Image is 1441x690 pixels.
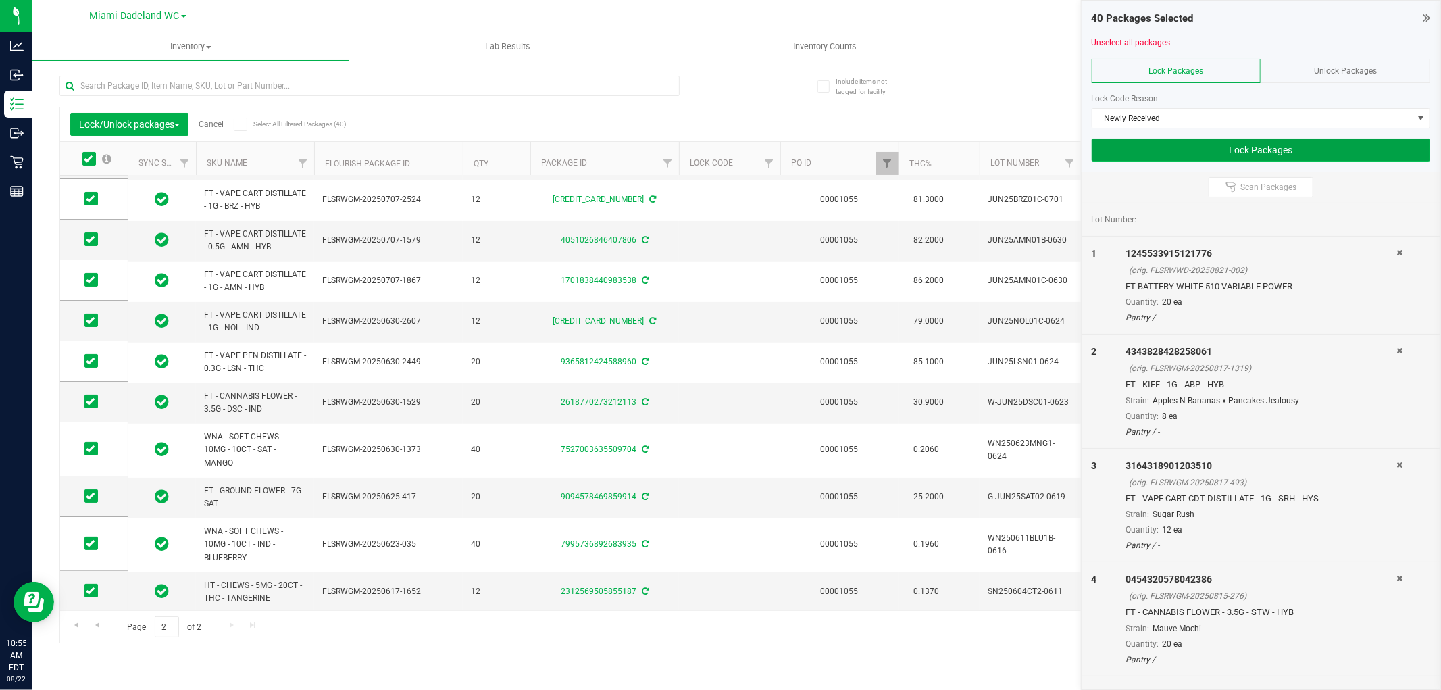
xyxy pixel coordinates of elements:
span: FLSRWGM-20250630-1529 [322,396,455,409]
span: 0.1370 [907,582,946,601]
inline-svg: Inventory [10,97,24,111]
span: 12 ea [1162,525,1182,535]
span: Lock Packages [1149,66,1204,76]
span: Unlock Packages [1314,66,1377,76]
span: Quantity: [1126,297,1159,307]
span: Scan Packages [1240,182,1296,193]
span: 12 [471,585,522,598]
span: Strain: [1126,624,1149,633]
a: 00001055 [821,276,859,285]
a: 00001055 [821,539,859,549]
span: Inventory Counts [775,41,875,53]
div: Pantry / - [1126,426,1396,438]
span: 40 [471,443,522,456]
a: 00001055 [821,195,859,204]
div: 3164318901203510 [1126,459,1396,473]
div: Pantry / - [1126,654,1396,666]
span: 8 ea [1162,412,1178,421]
span: 30.9000 [907,393,951,412]
a: 7995736892683935 [561,539,636,549]
span: Miami Dadeland WC [90,10,180,22]
span: Sync from Compliance System [648,316,657,326]
a: Cancel [199,120,224,129]
a: 4051026846407806 [561,235,636,245]
span: JUN25BRZ01C-0701 [988,193,1073,206]
span: WN250611BLU1B-0616 [988,532,1073,558]
a: Flourish Package ID [325,159,410,168]
span: G-JUN25SAT02-0619 [988,491,1073,503]
a: 1701838440983538 [561,276,636,285]
a: 2312569505855187 [561,587,636,596]
span: 20 [471,491,522,503]
span: Lot Number: [1092,214,1137,226]
span: In Sync [155,230,170,249]
span: Sync from Compliance System [640,445,649,454]
span: In Sync [155,312,170,330]
span: 12 [471,274,522,287]
span: Sync from Compliance System [640,539,649,549]
span: 0.2060 [907,440,946,460]
a: Inventory [32,32,349,61]
a: 00001055 [821,587,859,596]
p: 08/22 [6,674,26,684]
div: 1245533915121776 [1126,247,1396,261]
span: 12 [471,234,522,247]
span: 20 ea [1162,639,1182,649]
span: FLSRWGM-20250707-1579 [322,234,455,247]
div: 4343828428258061 [1126,345,1396,359]
span: FLSRWGM-20250630-2449 [322,355,455,368]
span: Lock Code Reason [1092,94,1159,103]
span: WNA - SOFT CHEWS - 10MG - 10CT - IND - BLUEBERRY [204,525,306,564]
a: Filter [292,152,314,175]
a: Unselect all packages [1092,38,1171,47]
div: FT - CANNABIS FLOWER - 3.5G - STW - HYB [1126,606,1396,619]
a: Package ID [541,158,587,168]
span: WN250623MNG1-0624 [988,437,1073,463]
span: In Sync [155,582,170,601]
a: Filter [876,152,899,175]
span: In Sync [155,487,170,506]
input: Search Package ID, Item Name, SKU, Lot or Part Number... [59,76,680,96]
span: 20 [471,355,522,368]
span: FLSRWGM-20250630-2607 [322,315,455,328]
span: Sync from Compliance System [640,397,649,407]
a: Filter [657,152,679,175]
span: 4 [1092,574,1097,585]
span: 86.2000 [907,271,951,291]
span: SN250604CT2-0611 [988,585,1073,598]
a: Lock Code [690,158,733,168]
span: JUN25AMN01C-0630 [988,274,1073,287]
a: Sync Status [138,158,191,168]
a: Filter [174,152,196,175]
a: Go to the previous page [87,616,107,635]
div: 0454320578042386 [1126,572,1396,587]
span: 81.3000 [907,190,951,210]
span: 25.2000 [907,487,951,507]
span: FT - VAPE CART DISTILLATE - 1G - AMN - HYB [204,268,306,294]
a: Go to the first page [66,616,86,635]
span: In Sync [155,352,170,371]
iframe: Resource center [14,582,54,622]
span: Strain: [1126,510,1149,519]
a: 00001055 [821,492,859,501]
a: 9365812424588960 [561,357,636,366]
span: JUN25AMN01B-0630 [988,234,1073,247]
span: 12 [471,193,522,206]
span: FT - GROUND FLOWER - 7G - SAT [204,485,306,510]
a: THC% [909,159,932,168]
span: WNA - SOFT CHEWS - 10MG - 10CT - SAT - MANGO [204,430,306,470]
a: Filter [1059,152,1081,175]
a: SKU Name [207,158,247,168]
inline-svg: Inbound [10,68,24,82]
span: In Sync [155,190,170,209]
span: Sync from Compliance System [640,276,649,285]
span: FT - VAPE CART DISTILLATE - 1G - BRZ - HYB [204,187,306,213]
div: Pantry / - [1126,539,1396,551]
span: 0.1960 [907,535,946,554]
span: FLSRWGM-20250630-1373 [322,443,455,456]
a: 2618770273212113 [561,397,636,407]
span: FT - VAPE CART DISTILLATE - 0.5G - AMN - HYB [204,228,306,253]
span: 2 [1092,346,1097,357]
span: 40 [471,538,522,551]
span: Inventory [32,41,349,53]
